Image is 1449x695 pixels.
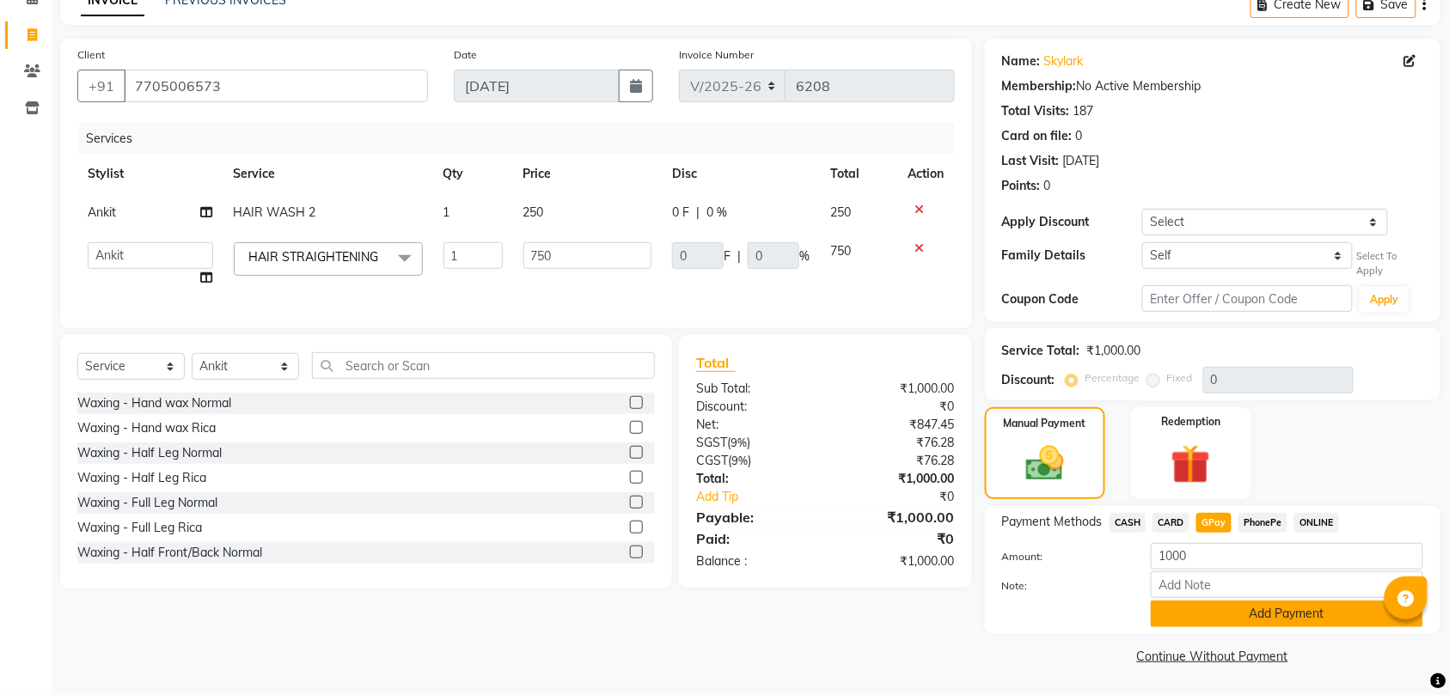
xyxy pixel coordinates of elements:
[1151,543,1423,570] input: Amount
[737,247,741,265] span: |
[898,155,955,193] th: Action
[679,47,754,63] label: Invoice Number
[77,394,231,412] div: Waxing - Hand wax Normal
[830,243,851,259] span: 750
[77,494,217,512] div: Waxing - Full Leg Normal
[696,453,728,468] span: CGST
[1073,102,1094,120] div: 187
[523,204,544,220] span: 250
[1142,285,1353,312] input: Enter Offer / Coupon Code
[1151,571,1423,598] input: Add Note
[1002,77,1423,95] div: No Active Membership
[1004,416,1086,431] label: Manual Payment
[1002,290,1142,308] div: Coupon Code
[249,249,379,265] span: HAIR STRAIGHTENING
[1159,440,1223,489] img: _gift.svg
[662,155,820,193] th: Disc
[1085,370,1140,386] label: Percentage
[683,380,825,398] div: Sub Total:
[799,247,810,265] span: %
[1294,513,1339,533] span: ONLINE
[683,452,825,470] div: ( )
[1356,249,1423,278] div: Select To Apply
[1002,152,1060,170] div: Last Visit:
[1002,371,1055,389] div: Discount:
[1110,513,1146,533] span: CASH
[1002,342,1080,360] div: Service Total:
[820,155,897,193] th: Total
[988,648,1437,666] a: Continue Without Payment
[731,436,747,449] span: 9%
[1152,513,1189,533] span: CARD
[672,204,689,222] span: 0 F
[77,519,202,537] div: Waxing - Full Leg Rica
[825,470,967,488] div: ₹1,000.00
[77,70,125,102] button: +91
[1002,247,1142,265] div: Family Details
[683,528,825,549] div: Paid:
[825,416,967,434] div: ₹847.45
[77,419,216,437] div: Waxing - Hand wax Rica
[88,204,116,220] span: Ankit
[696,204,700,222] span: |
[79,123,968,155] div: Services
[124,70,428,102] input: Search by Name/Mobile/Email/Code
[1014,442,1076,485] img: _cash.svg
[683,488,849,506] a: Add Tip
[1002,177,1041,195] div: Points:
[825,452,967,470] div: ₹76.28
[825,507,967,527] div: ₹1,000.00
[1167,370,1193,386] label: Fixed
[1238,513,1287,533] span: PhonePe
[683,434,825,452] div: ( )
[696,435,727,450] span: SGST
[77,544,262,562] div: Waxing - Half Front/Back Normal
[825,528,967,549] div: ₹0
[77,469,206,487] div: Waxing - Half Leg Rica
[825,380,967,398] div: ₹1,000.00
[989,549,1138,564] label: Amount:
[683,416,825,434] div: Net:
[1002,77,1077,95] div: Membership:
[724,247,731,265] span: F
[683,507,825,527] div: Payable:
[1063,152,1100,170] div: [DATE]
[1087,342,1141,360] div: ₹1,000.00
[379,249,387,265] a: x
[683,398,825,416] div: Discount:
[513,155,663,193] th: Price
[1076,127,1083,145] div: 0
[77,444,222,462] div: Waxing - Half Leg Normal
[234,204,316,220] span: HAIR WASH 2
[696,354,736,372] span: Total
[731,454,748,467] span: 9%
[989,578,1138,594] label: Note:
[706,204,727,222] span: 0 %
[1002,52,1041,70] div: Name:
[1002,127,1073,145] div: Card on file:
[825,552,967,570] div: ₹1,000.00
[825,398,967,416] div: ₹0
[1002,102,1070,120] div: Total Visits:
[77,47,105,63] label: Client
[1002,513,1103,531] span: Payment Methods
[683,552,825,570] div: Balance :
[825,434,967,452] div: ₹76.28
[1360,287,1409,313] button: Apply
[1196,513,1232,533] span: GPay
[312,352,655,379] input: Search or Scan
[443,204,450,220] span: 1
[433,155,513,193] th: Qty
[223,155,433,193] th: Service
[1044,177,1051,195] div: 0
[1002,213,1142,231] div: Apply Discount
[1044,52,1084,70] a: Skylark
[1161,414,1220,430] label: Redemption
[830,204,851,220] span: 250
[849,488,968,506] div: ₹0
[77,155,223,193] th: Stylist
[683,470,825,488] div: Total:
[1151,601,1423,627] button: Add Payment
[454,47,477,63] label: Date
